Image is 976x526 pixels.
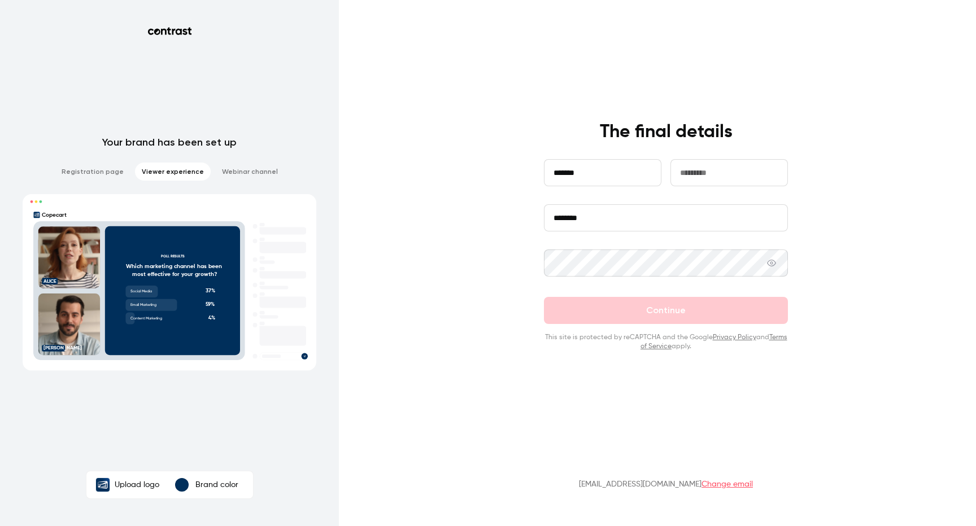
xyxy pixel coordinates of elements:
label: CopecartUpload logo [89,474,166,496]
li: Registration page [55,163,130,181]
p: [EMAIL_ADDRESS][DOMAIN_NAME] [579,479,753,490]
a: Change email [701,480,753,488]
p: This site is protected by reCAPTCHA and the Google and apply. [544,333,788,351]
h4: The final details [600,121,733,143]
li: Webinar channel [215,163,285,181]
p: Your brand has been set up [102,135,237,149]
a: Privacy Policy [713,334,756,341]
p: Brand color [195,479,238,490]
button: Brand color [166,474,251,496]
li: Viewer experience [135,163,211,181]
img: Copecart [96,478,110,492]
